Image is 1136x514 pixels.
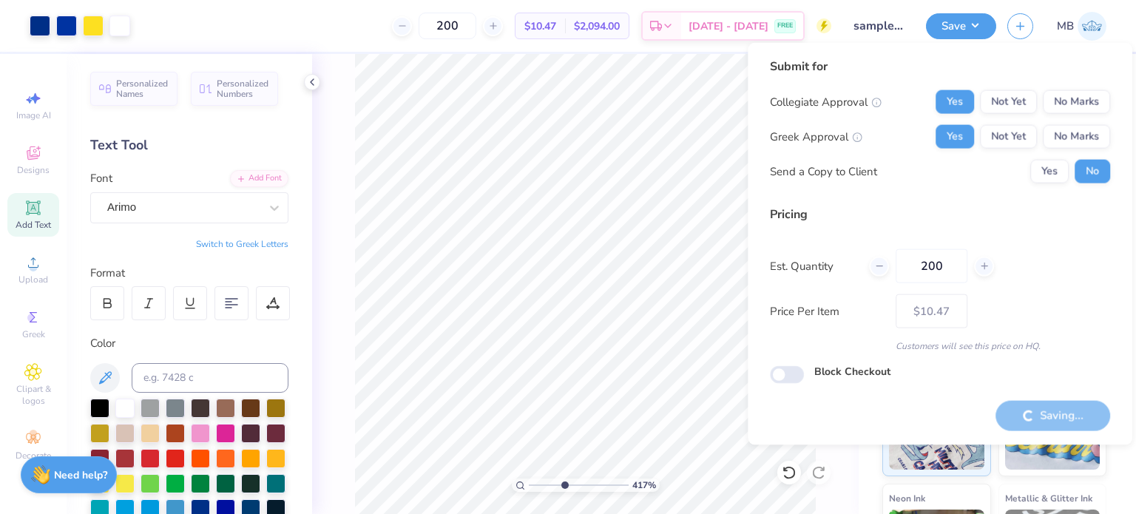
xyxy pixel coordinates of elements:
span: Image AI [16,109,51,121]
div: Add Font [230,170,288,187]
span: Personalized Numbers [217,78,269,99]
div: Pricing [770,206,1110,223]
button: Yes [1030,160,1069,183]
span: Designs [17,164,50,176]
div: Customers will see this price on HQ. [770,339,1110,353]
button: Save [926,13,996,39]
span: Neon Ink [889,490,925,506]
label: Font [90,170,112,187]
span: [DATE] - [DATE] [689,18,768,34]
span: Decorate [16,450,51,461]
span: Add Text [16,219,51,231]
button: Yes [936,90,974,114]
span: FREE [777,21,793,31]
input: Untitled Design [842,11,915,41]
a: MB [1057,12,1106,41]
button: Yes [936,125,974,149]
button: Not Yet [980,125,1037,149]
img: Marianne Bagtang [1078,12,1106,41]
span: 417 % [632,479,656,492]
div: Submit for [770,58,1110,75]
input: e.g. 7428 c [132,363,288,393]
span: Metallic & Glitter Ink [1005,490,1092,506]
div: Format [90,265,290,282]
input: – – [419,13,476,39]
span: $10.47 [524,18,556,34]
div: Greek Approval [770,128,862,145]
span: $2,094.00 [574,18,620,34]
div: Text Tool [90,135,288,155]
label: Block Checkout [814,364,890,379]
span: Upload [18,274,48,285]
button: No Marks [1043,125,1110,149]
div: Collegiate Approval [770,93,882,110]
span: MB [1057,18,1074,35]
input: – – [896,249,967,283]
button: No [1075,160,1110,183]
button: Switch to Greek Letters [196,238,288,250]
span: Greek [22,328,45,340]
div: Send a Copy to Client [770,163,877,180]
div: Color [90,335,288,352]
span: Personalized Names [116,78,169,99]
button: No Marks [1043,90,1110,114]
strong: Need help? [54,468,107,482]
label: Est. Quantity [770,257,858,274]
button: Not Yet [980,90,1037,114]
span: Clipart & logos [7,383,59,407]
label: Price Per Item [770,302,885,319]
